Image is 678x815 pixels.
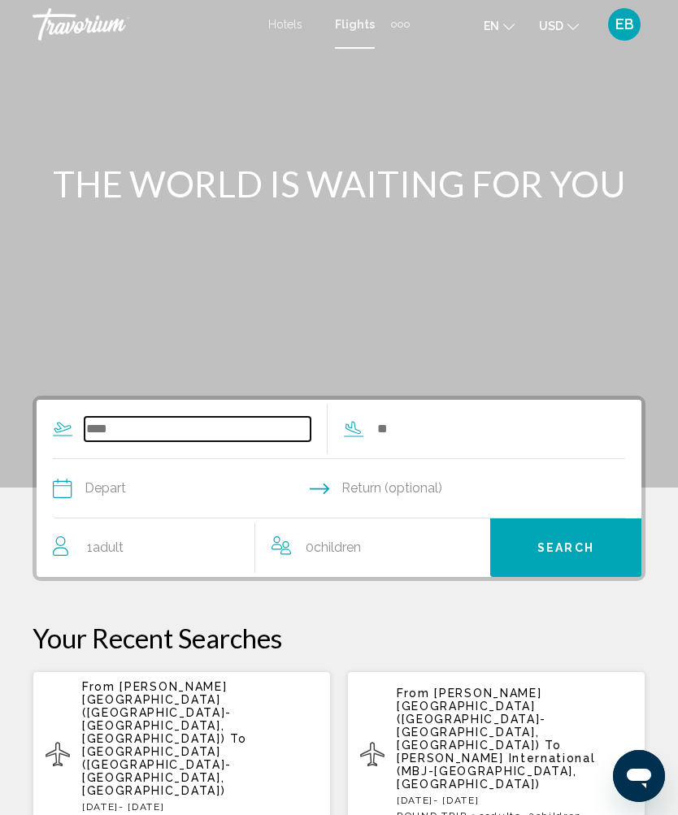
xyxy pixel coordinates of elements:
span: Children [314,540,361,555]
span: To [230,732,246,745]
span: [PERSON_NAME][GEOGRAPHIC_DATA] ([GEOGRAPHIC_DATA]-[GEOGRAPHIC_DATA], [GEOGRAPHIC_DATA]) [397,687,546,752]
button: Return date [310,459,626,518]
span: EB [615,16,634,33]
button: Extra navigation items [391,11,410,37]
iframe: Button to launch messaging window [613,750,665,802]
p: Your Recent Searches [33,622,645,654]
a: Hotels [268,18,302,31]
button: Search [490,518,641,577]
span: 0 [306,536,361,559]
h1: THE WORLD IS WAITING FOR YOU [34,163,644,205]
span: USD [539,20,563,33]
a: Flights [335,18,375,31]
span: [GEOGRAPHIC_DATA] ([GEOGRAPHIC_DATA]-[GEOGRAPHIC_DATA], [GEOGRAPHIC_DATA]) [82,745,232,797]
button: Change language [484,14,515,37]
span: From [397,687,430,700]
span: Search [537,542,594,555]
button: Travelers: 1 adult, 0 children [37,518,490,577]
button: Depart date [53,459,310,518]
button: Change currency [539,14,579,37]
p: [DATE] - [DATE] [82,801,318,813]
a: Travorium [33,8,252,41]
span: en [484,20,499,33]
p: [DATE] - [DATE] [397,795,632,806]
div: Search widget [37,400,641,577]
span: Return (optional) [341,477,442,500]
span: [PERSON_NAME] International (MBJ-[GEOGRAPHIC_DATA], [GEOGRAPHIC_DATA]) [397,752,595,791]
button: User Menu [603,7,645,41]
span: To [545,739,561,752]
span: 1 [87,536,124,559]
span: [PERSON_NAME][GEOGRAPHIC_DATA] ([GEOGRAPHIC_DATA]-[GEOGRAPHIC_DATA], [GEOGRAPHIC_DATA]) [82,680,232,745]
span: From [82,680,115,693]
span: Adult [93,540,124,555]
